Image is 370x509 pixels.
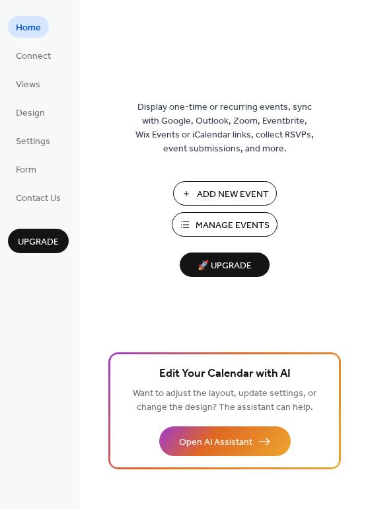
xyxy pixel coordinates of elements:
[8,73,48,95] a: Views
[188,257,262,275] span: 🚀 Upgrade
[197,188,269,202] span: Add New Event
[173,181,277,206] button: Add New Event
[159,426,291,456] button: Open AI Assistant
[172,212,277,237] button: Manage Events
[133,385,316,416] span: Want to adjust the layout, update settings, or change the design? The assistant can help.
[8,130,58,151] a: Settings
[135,100,314,156] span: Display one-time or recurring events, sync with Google, Outlook, Zoom, Eventbrite, Wix Events or ...
[179,436,252,450] span: Open AI Assistant
[8,186,69,208] a: Contact Us
[8,229,69,253] button: Upgrade
[159,365,291,383] span: Edit Your Calendar with AI
[18,235,59,249] span: Upgrade
[16,163,36,177] span: Form
[16,106,45,120] span: Design
[8,16,49,38] a: Home
[8,101,53,123] a: Design
[180,253,270,277] button: 🚀 Upgrade
[16,78,40,92] span: Views
[16,21,41,35] span: Home
[16,50,51,63] span: Connect
[16,135,50,149] span: Settings
[196,219,270,233] span: Manage Events
[8,158,44,180] a: Form
[16,192,61,206] span: Contact Us
[8,44,59,66] a: Connect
